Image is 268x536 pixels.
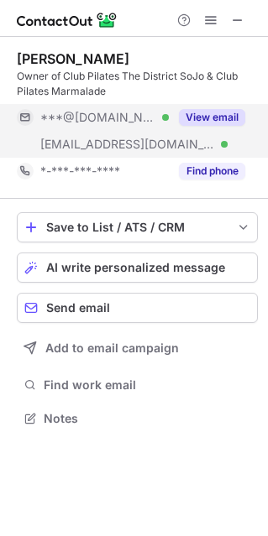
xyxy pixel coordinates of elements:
button: Add to email campaign [17,333,258,363]
span: Find work email [44,377,251,393]
button: save-profile-one-click [17,212,258,242]
div: [PERSON_NAME] [17,50,129,67]
span: [EMAIL_ADDRESS][DOMAIN_NAME] [40,137,215,152]
img: ContactOut v5.3.10 [17,10,118,30]
button: Notes [17,407,258,430]
button: AI write personalized message [17,252,258,283]
button: Reveal Button [179,109,245,126]
button: Find work email [17,373,258,397]
button: Reveal Button [179,163,245,180]
span: AI write personalized message [46,261,225,274]
span: Add to email campaign [45,341,179,355]
span: Send email [46,301,110,315]
div: Save to List / ATS / CRM [46,221,229,234]
div: Owner of Club Pilates The District SoJo & Club Pilates Marmalade [17,69,258,99]
span: Notes [44,411,251,426]
span: ***@[DOMAIN_NAME] [40,110,156,125]
button: Send email [17,293,258,323]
